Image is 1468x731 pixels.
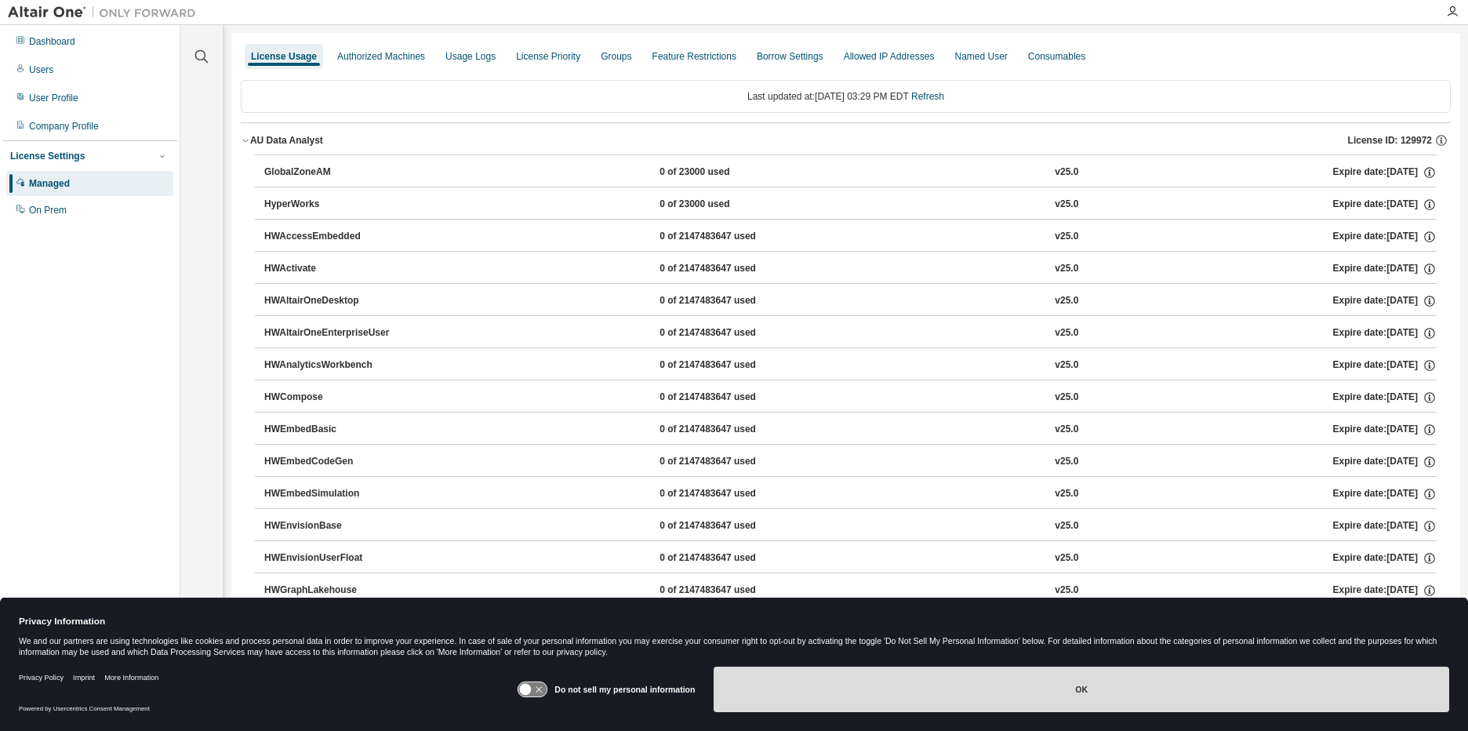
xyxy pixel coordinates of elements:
[1333,423,1437,437] div: Expire date: [DATE]
[1333,455,1437,469] div: Expire date: [DATE]
[264,220,1437,254] button: HWAccessEmbedded0 of 2147483647 usedv25.0Expire date:[DATE]
[241,80,1451,113] div: Last updated at: [DATE] 03:29 PM EDT
[264,284,1437,318] button: HWAltairOneDesktop0 of 2147483647 usedv25.0Expire date:[DATE]
[264,348,1437,383] button: HWAnalyticsWorkbench0 of 2147483647 usedv25.0Expire date:[DATE]
[601,50,631,63] div: Groups
[1333,391,1437,405] div: Expire date: [DATE]
[250,134,323,147] div: AU Data Analyst
[264,187,1437,222] button: HyperWorks0 of 23000 usedv25.0Expire date:[DATE]
[1333,358,1437,373] div: Expire date: [DATE]
[1333,165,1437,180] div: Expire date: [DATE]
[1333,584,1437,598] div: Expire date: [DATE]
[264,252,1437,286] button: HWActivate0 of 2147483647 usedv25.0Expire date:[DATE]
[652,50,736,63] div: Feature Restrictions
[29,35,75,48] div: Dashboard
[264,358,405,373] div: HWAnalyticsWorkbench
[660,230,801,244] div: 0 of 2147483647 used
[264,380,1437,415] button: HWCompose0 of 2147483647 usedv25.0Expire date:[DATE]
[660,487,801,501] div: 0 of 2147483647 used
[1333,262,1437,276] div: Expire date: [DATE]
[1333,294,1437,308] div: Expire date: [DATE]
[264,165,405,180] div: GlobalZoneAM
[264,230,405,244] div: HWAccessEmbedded
[264,573,1437,608] button: HWGraphLakehouse0 of 2147483647 usedv25.0Expire date:[DATE]
[1055,551,1078,566] div: v25.0
[660,519,801,533] div: 0 of 2147483647 used
[1055,487,1078,501] div: v25.0
[1333,230,1437,244] div: Expire date: [DATE]
[1055,391,1078,405] div: v25.0
[264,294,405,308] div: HWAltairOneDesktop
[29,204,67,216] div: On Prem
[264,584,405,598] div: HWGraphLakehouse
[660,165,801,180] div: 0 of 23000 used
[911,91,944,102] a: Refresh
[660,551,801,566] div: 0 of 2147483647 used
[660,423,801,437] div: 0 of 2147483647 used
[264,455,405,469] div: HWEmbedCodeGen
[264,487,405,501] div: HWEmbedSimulation
[337,50,425,63] div: Authorized Machines
[264,541,1437,576] button: HWEnvisionUserFloat0 of 2147483647 usedv25.0Expire date:[DATE]
[516,50,580,63] div: License Priority
[29,177,70,190] div: Managed
[1055,198,1078,212] div: v25.0
[1055,358,1078,373] div: v25.0
[660,294,801,308] div: 0 of 2147483647 used
[445,50,496,63] div: Usage Logs
[264,326,405,340] div: HWAltairOneEnterpriseUser
[1348,134,1432,147] span: License ID: 129972
[264,509,1437,544] button: HWEnvisionBase0 of 2147483647 usedv25.0Expire date:[DATE]
[660,455,801,469] div: 0 of 2147483647 used
[1333,519,1437,533] div: Expire date: [DATE]
[954,50,1007,63] div: Named User
[1055,423,1078,437] div: v25.0
[660,584,801,598] div: 0 of 2147483647 used
[264,316,1437,351] button: HWAltairOneEnterpriseUser0 of 2147483647 usedv25.0Expire date:[DATE]
[264,262,405,276] div: HWActivate
[29,64,53,76] div: Users
[844,50,935,63] div: Allowed IP Addresses
[660,262,801,276] div: 0 of 2147483647 used
[264,423,405,437] div: HWEmbedBasic
[660,326,801,340] div: 0 of 2147483647 used
[1333,198,1437,212] div: Expire date: [DATE]
[241,123,1451,158] button: AU Data AnalystLicense ID: 129972
[264,155,1437,190] button: GlobalZoneAM0 of 23000 usedv25.0Expire date:[DATE]
[1333,487,1437,501] div: Expire date: [DATE]
[1055,165,1078,180] div: v25.0
[1055,584,1078,598] div: v25.0
[1055,294,1078,308] div: v25.0
[660,391,801,405] div: 0 of 2147483647 used
[1055,519,1078,533] div: v25.0
[29,120,99,133] div: Company Profile
[264,477,1437,511] button: HWEmbedSimulation0 of 2147483647 usedv25.0Expire date:[DATE]
[1333,326,1437,340] div: Expire date: [DATE]
[1333,551,1437,566] div: Expire date: [DATE]
[264,198,405,212] div: HyperWorks
[1055,326,1078,340] div: v25.0
[1055,262,1078,276] div: v25.0
[660,358,801,373] div: 0 of 2147483647 used
[1055,230,1078,244] div: v25.0
[1028,50,1085,63] div: Consumables
[1055,455,1078,469] div: v25.0
[29,92,78,104] div: User Profile
[264,445,1437,479] button: HWEmbedCodeGen0 of 2147483647 usedv25.0Expire date:[DATE]
[660,198,801,212] div: 0 of 23000 used
[757,50,823,63] div: Borrow Settings
[251,50,317,63] div: License Usage
[8,5,204,20] img: Altair One
[264,551,405,566] div: HWEnvisionUserFloat
[264,391,405,405] div: HWCompose
[264,413,1437,447] button: HWEmbedBasic0 of 2147483647 usedv25.0Expire date:[DATE]
[264,519,405,533] div: HWEnvisionBase
[10,150,85,162] div: License Settings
